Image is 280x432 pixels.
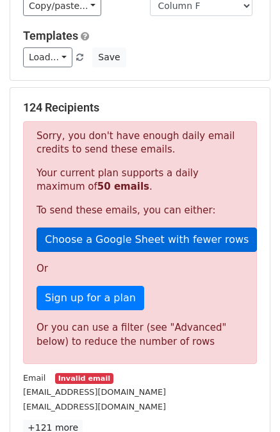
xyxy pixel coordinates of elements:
small: [EMAIL_ADDRESS][DOMAIN_NAME] [23,402,166,411]
a: Load... [23,47,72,67]
p: Or [37,262,243,276]
small: [EMAIL_ADDRESS][DOMAIN_NAME] [23,387,166,397]
iframe: Chat Widget [216,370,280,432]
p: Sorry, you don't have enough daily email credits to send these emails. [37,129,243,156]
p: Your current plan supports a daily maximum of . [37,167,243,194]
button: Save [92,47,126,67]
small: Invalid email [55,373,113,384]
div: Or you can use a filter (see "Advanced" below) to reduce the number of rows [37,320,243,349]
strong: 50 emails [97,181,149,192]
a: Sign up for a plan [37,286,144,310]
p: To send these emails, you can either: [37,204,243,217]
a: Choose a Google Sheet with fewer rows [37,228,257,252]
a: Templates [23,29,78,42]
small: Email [23,373,45,383]
h5: 124 Recipients [23,101,257,115]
